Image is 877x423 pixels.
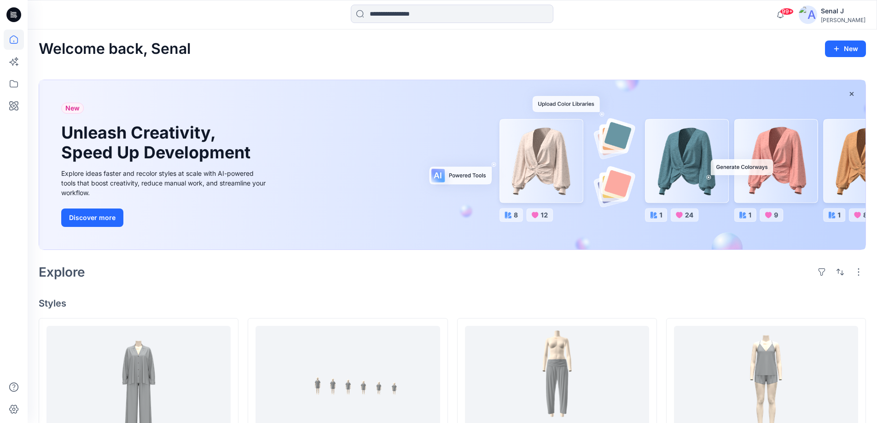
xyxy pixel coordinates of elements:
[39,41,191,58] h2: Welcome back, Senal
[825,41,866,57] button: New
[780,8,794,15] span: 99+
[39,298,866,309] h4: Styles
[821,17,865,23] div: [PERSON_NAME]
[799,6,817,24] img: avatar
[61,123,255,162] h1: Unleash Creativity, Speed Up Development
[65,103,80,114] span: New
[821,6,865,17] div: Senal J
[61,168,268,197] div: Explore ideas faster and recolor styles at scale with AI-powered tools that boost creativity, red...
[61,209,123,227] button: Discover more
[61,209,268,227] a: Discover more
[39,265,85,279] h2: Explore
